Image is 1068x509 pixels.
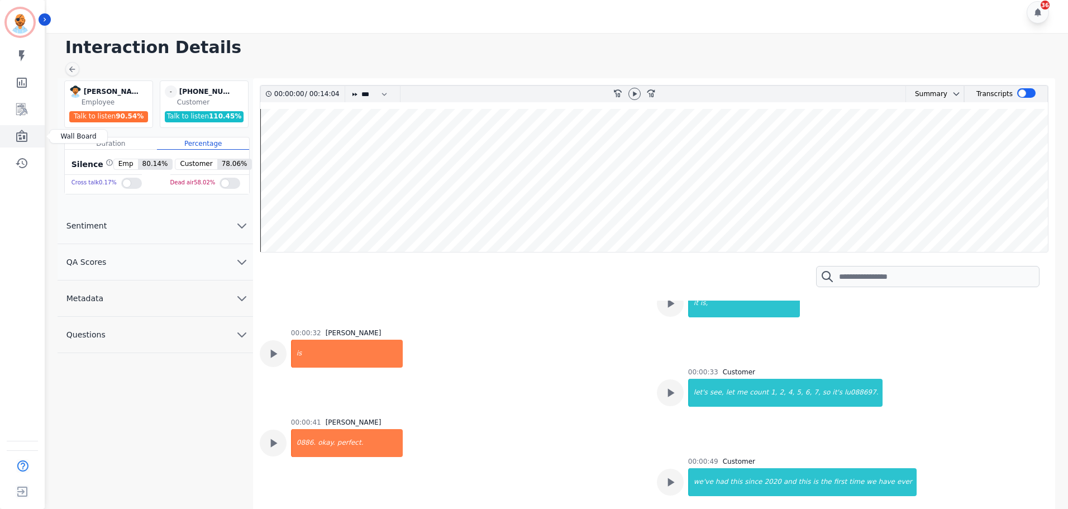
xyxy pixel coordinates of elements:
[813,379,821,407] div: 7,
[274,86,305,102] div: 00:00:00
[292,340,403,368] div: is
[689,468,714,496] div: we've
[729,468,743,496] div: this
[291,418,321,427] div: 00:00:41
[976,86,1013,102] div: Transcripts
[770,379,778,407] div: 1,
[798,468,812,496] div: this
[819,468,833,496] div: the
[699,289,800,317] div: is,
[175,159,217,169] span: Customer
[84,85,140,98] div: [PERSON_NAME]
[58,220,116,231] span: Sentiment
[292,429,317,457] div: 0886.
[878,468,896,496] div: have
[326,329,382,337] div: [PERSON_NAME]
[723,457,755,466] div: Customer
[688,457,718,466] div: 00:00:49
[783,468,798,496] div: and
[69,159,113,170] div: Silence
[787,379,795,407] div: 4,
[795,379,804,407] div: 5,
[165,111,244,122] div: Talk to listen
[217,159,252,169] span: 78.06 %
[307,86,338,102] div: 00:14:04
[235,219,249,232] svg: chevron down
[947,89,961,98] button: chevron down
[114,159,138,169] span: Emp
[165,85,177,98] span: -
[235,328,249,341] svg: chevron down
[82,98,150,107] div: Employee
[326,418,382,427] div: [PERSON_NAME]
[65,37,1057,58] h1: Interaction Details
[58,208,253,244] button: Sentiment chevron down
[58,317,253,353] button: Questions chevron down
[71,175,117,191] div: Cross talk 0.17 %
[317,429,336,457] div: okay.
[831,379,843,407] div: it's
[778,379,786,407] div: 2,
[235,255,249,269] svg: chevron down
[336,429,403,457] div: perfect.
[748,379,770,407] div: count
[822,379,832,407] div: so
[58,293,112,304] span: Metadata
[291,329,321,337] div: 00:00:32
[65,137,157,150] div: Duration
[763,468,783,496] div: 2020
[177,98,246,107] div: Customer
[58,256,116,268] span: QA Scores
[804,379,813,407] div: 6,
[689,379,709,407] div: let's
[157,137,249,150] div: Percentage
[58,244,253,280] button: QA Scores chevron down
[1041,1,1050,9] div: 36
[58,329,115,340] span: Questions
[58,280,253,317] button: Metadata chevron down
[723,368,755,377] div: Customer
[689,289,699,317] div: it
[736,379,748,407] div: me
[812,468,819,496] div: is
[833,468,848,496] div: first
[843,379,883,407] div: lu088697.
[896,468,917,496] div: ever
[179,85,235,98] div: [PHONE_NUMBER]
[69,111,149,122] div: Talk to listen
[906,86,947,102] div: Summary
[952,89,961,98] svg: chevron down
[709,379,725,407] div: see,
[209,112,241,120] span: 110.45 %
[235,292,249,305] svg: chevron down
[274,86,342,102] div: /
[116,112,144,120] span: 90.54 %
[7,9,34,36] img: Bordered avatar
[714,468,730,496] div: had
[170,175,216,191] div: Dead air 58.02 %
[725,379,736,407] div: let
[848,468,865,496] div: time
[688,368,718,377] div: 00:00:33
[743,468,763,496] div: since
[865,468,877,496] div: we
[138,159,173,169] span: 80.14 %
